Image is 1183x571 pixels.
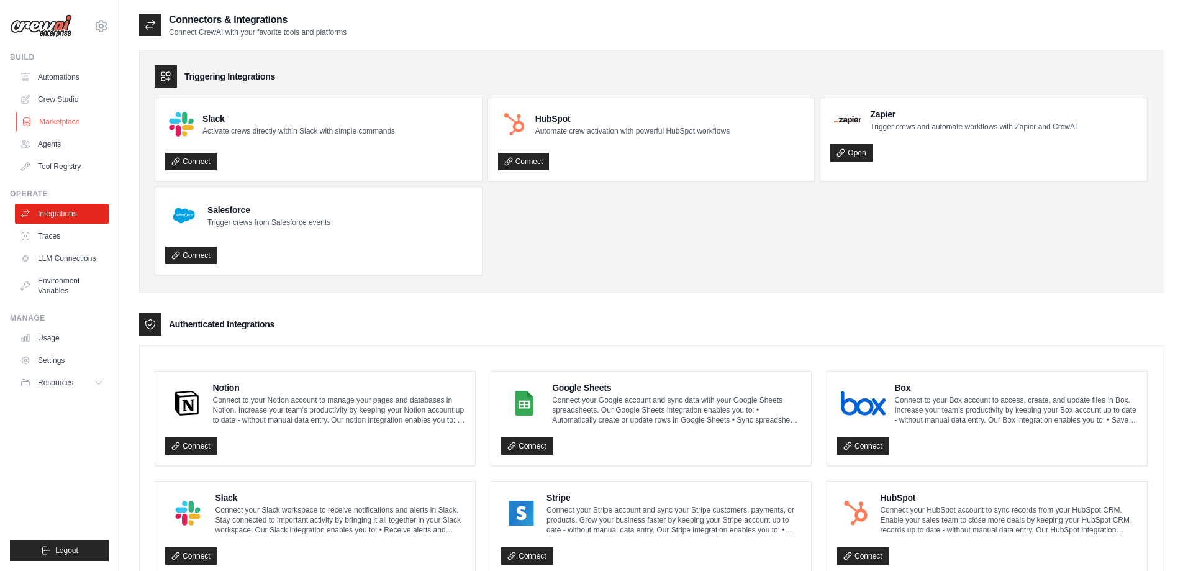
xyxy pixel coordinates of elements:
[552,395,801,425] p: Connect your Google account and sync data with your Google Sheets spreadsheets. Our Google Sheets...
[169,391,204,416] img: Notion Logo
[213,381,466,394] h4: Notion
[207,204,330,216] h4: Salesforce
[546,491,801,504] h4: Stripe
[894,381,1137,394] h4: Box
[15,157,109,176] a: Tool Registry
[202,126,395,136] p: Activate crews directly within Slack with simple commands
[837,547,889,565] a: Connect
[505,391,543,416] img: Google Sheets Logo
[15,328,109,348] a: Usage
[15,226,109,246] a: Traces
[535,112,730,125] h4: HubSpot
[870,122,1077,132] p: Trigger crews and automate workflows with Zapier and CrewAI
[830,144,872,162] a: Open
[535,126,730,136] p: Automate crew activation with powerful HubSpot workflows
[169,112,194,137] img: Slack Logo
[15,67,109,87] a: Automations
[169,318,274,331] h3: Authenticated Integrations
[501,547,553,565] a: Connect
[184,70,275,83] h3: Triggering Integrations
[834,116,861,124] img: Zapier Logo
[10,313,109,323] div: Manage
[498,153,550,170] a: Connect
[870,108,1077,121] h4: Zapier
[165,547,217,565] a: Connect
[55,546,78,555] span: Logout
[841,501,871,526] img: HubSpot Logo
[552,381,801,394] h4: Google Sheets
[10,52,109,62] div: Build
[169,12,347,27] h2: Connectors & Integrations
[880,491,1137,504] h4: HubSpot
[213,395,466,425] p: Connect to your Notion account to manage your pages and databases in Notion. Increase your team’s...
[165,437,217,455] a: Connect
[501,437,553,455] a: Connect
[165,153,217,170] a: Connect
[215,491,465,504] h4: Slack
[169,27,347,37] p: Connect CrewAI with your favorite tools and platforms
[837,437,889,455] a: Connect
[546,505,801,535] p: Connect your Stripe account and sync your Stripe customers, payments, or products. Grow your busi...
[215,505,465,535] p: Connect your Slack workspace to receive notifications and alerts in Slack. Stay connected to impo...
[202,112,395,125] h4: Slack
[15,204,109,224] a: Integrations
[10,540,109,561] button: Logout
[502,112,527,137] img: HubSpot Logo
[15,373,109,393] button: Resources
[165,247,217,264] a: Connect
[16,112,110,132] a: Marketplace
[169,501,207,526] img: Slack Logo
[38,378,73,388] span: Resources
[15,89,109,109] a: Crew Studio
[15,249,109,268] a: LLM Connections
[894,395,1137,425] p: Connect to your Box account to access, create, and update files in Box. Increase your team’s prod...
[15,350,109,370] a: Settings
[10,14,72,38] img: Logo
[880,505,1137,535] p: Connect your HubSpot account to sync records from your HubSpot CRM. Enable your sales team to clo...
[10,189,109,199] div: Operate
[15,134,109,154] a: Agents
[207,217,330,227] p: Trigger crews from Salesforce events
[169,201,199,231] img: Salesforce Logo
[505,501,538,526] img: Stripe Logo
[841,391,886,416] img: Box Logo
[15,271,109,301] a: Environment Variables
